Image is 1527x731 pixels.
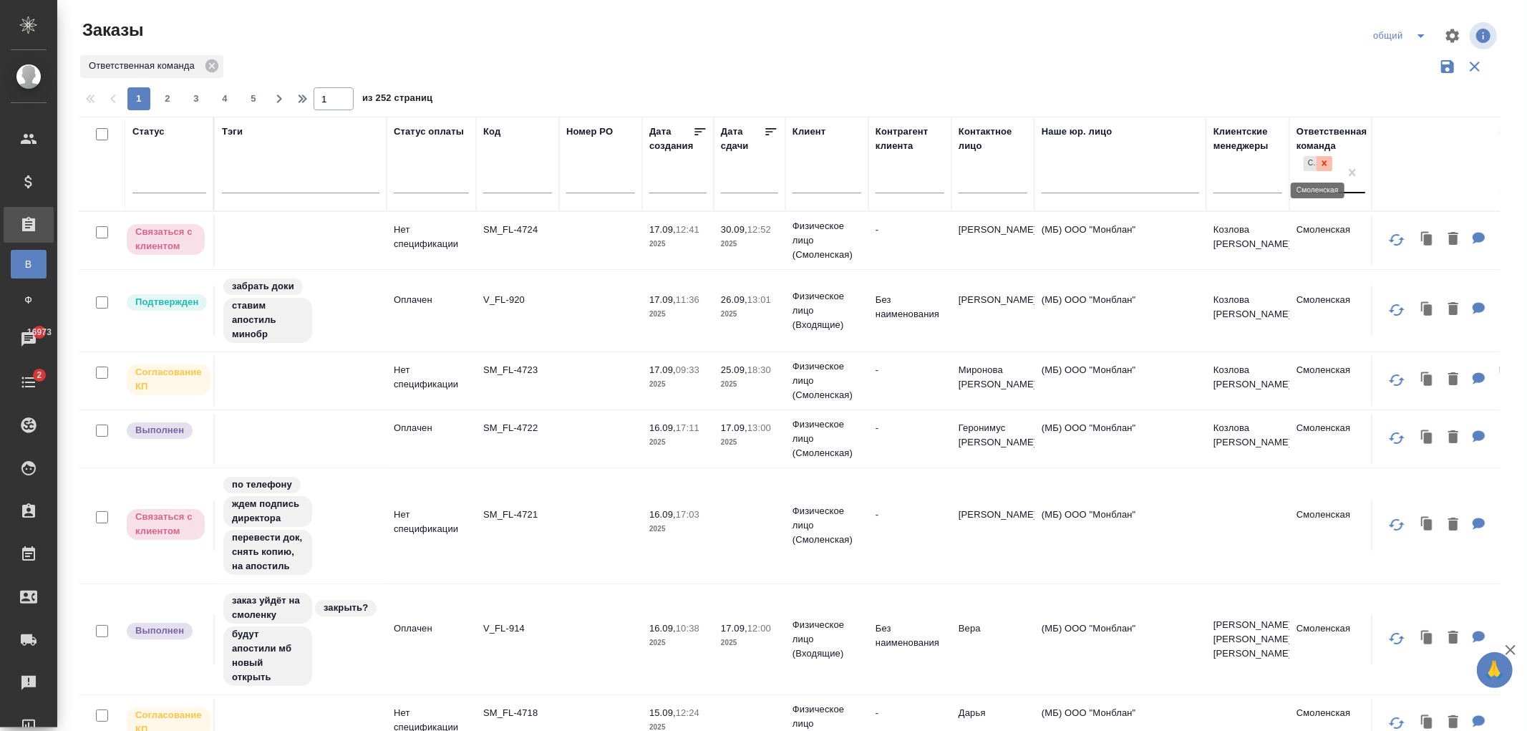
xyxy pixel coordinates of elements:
p: Без наименования [876,293,944,321]
td: Смоленская [1289,216,1372,266]
p: 17.09, [649,224,676,235]
div: Выставляет КМ после уточнения всех необходимых деталей и получения согласия клиента на запуск. С ... [125,293,206,312]
div: Выставляет ПМ после сдачи и проведения начислений. Последний этап для ПМа [125,421,206,440]
a: 2 [4,364,54,400]
span: Посмотреть информацию [1470,22,1500,49]
span: 3 [185,92,208,106]
p: будут апостили мб новый открыть [232,627,304,684]
a: Ф [11,286,47,314]
p: Согласование КП [135,365,202,394]
p: V_FL-920 [483,293,552,307]
p: Без наименования [876,621,944,650]
p: 18:30 [747,364,771,375]
td: Оплачен [387,414,476,464]
button: 4 [213,87,236,110]
button: Клонировать [1414,423,1441,452]
td: Козлова [PERSON_NAME] [1206,414,1289,464]
p: Физическое лицо (Смоленская) [792,504,861,547]
span: 16973 [19,325,60,339]
button: Обновить [1380,421,1414,455]
p: 2025 [721,237,778,251]
div: Код [483,125,500,139]
div: Тэги [222,125,243,139]
p: SM_FL-4722 [483,421,552,435]
p: по телефону [232,478,292,492]
td: Геронимус [PERSON_NAME] [951,414,1034,464]
button: Обновить [1380,293,1414,327]
button: Клонировать [1414,624,1441,653]
p: 2025 [649,377,707,392]
span: Заказы [79,19,143,42]
p: Связаться с клиентом [135,225,196,253]
span: 5 [242,92,265,106]
td: (МБ) ООО "Монблан" [1034,500,1206,551]
p: SM_FL-4723 [483,363,552,377]
p: Физическое лицо (Смоленская) [792,359,861,402]
div: Наше юр. лицо [1042,125,1112,139]
button: Сбросить фильтры [1461,53,1488,80]
p: 2025 [721,307,778,321]
p: Физическое лицо (Смоленская) [792,219,861,262]
p: SM_FL-4721 [483,508,552,522]
td: Смоленская [1289,286,1372,336]
button: Обновить [1380,363,1414,397]
td: Козлова [PERSON_NAME] [1206,286,1289,336]
button: Удалить [1441,295,1465,324]
p: 30.09, [721,224,747,235]
td: (МБ) ООО "Монблан" [1034,356,1206,406]
span: Ф [18,293,39,307]
button: Обновить [1380,223,1414,257]
p: 11:36 [676,294,699,305]
p: - [876,706,944,720]
div: Дата создания [649,125,693,153]
td: (МБ) ООО "Монблан" [1034,414,1206,464]
p: 17:11 [676,422,699,433]
span: 2 [28,368,50,382]
td: [PERSON_NAME] [951,500,1034,551]
td: Козлова [PERSON_NAME] [1206,216,1289,266]
button: Для КМ: от КВ Перевод на английский язык с нотариальным заверением Апостиль на переведенные копии... [1465,365,1493,394]
button: Сохранить фильтры [1434,53,1461,80]
div: Статус [132,125,165,139]
p: забрать доки [232,279,294,294]
p: Выполнен [135,624,184,638]
button: Удалить [1441,225,1465,254]
button: Клонировать [1414,225,1441,254]
button: 3 [185,87,208,110]
p: ждем подпись директора [232,497,304,526]
p: 17.09, [721,422,747,433]
p: 2025 [721,435,778,450]
button: Для КМ: от КВ апостиль на оригинал диплома [1465,225,1493,254]
td: (МБ) ООО "Монблан" [1034,614,1206,664]
button: 5 [242,87,265,110]
p: перевести док, снять копию, на апостиль [232,531,304,573]
span: 🙏 [1483,655,1507,685]
td: Смоленская [1289,614,1372,664]
button: Клонировать [1414,295,1441,324]
button: 2 [156,87,179,110]
div: Дата сдачи [721,125,764,153]
p: Физическое лицо (Смоленская) [792,417,861,460]
button: Обновить [1380,621,1414,656]
p: Подтвержден [135,295,198,309]
p: - [876,508,944,522]
div: по телефону, ждем подпись директора, перевести док, снять копию, на апостиль [222,475,379,576]
button: Для КМ: от КВ: апостиль на оригинал диплома и перевод рус-исп, для получения ВНЖ Испании. (офис н... [1465,295,1493,324]
div: Номер PO [566,125,613,139]
div: Клиент [792,125,825,139]
p: Ответственная команда [89,59,200,73]
button: Для КМ: от КВ на русский нотариальное заверение Смоленская клиент делает перевод для дальнейшего ... [1465,624,1493,653]
td: Козлова [PERSON_NAME] [1206,356,1289,406]
td: (МБ) ООО "Монблан" [1034,216,1206,266]
span: В [18,257,39,271]
td: Оплачен [387,286,476,336]
span: 2 [156,92,179,106]
p: 13:00 [747,422,771,433]
td: Смоленская [1289,500,1372,551]
p: 2025 [649,237,707,251]
td: Смоленская [1289,414,1372,464]
td: [PERSON_NAME] [951,216,1034,266]
p: Физическое лицо (Входящие) [792,618,861,661]
p: Физическое лицо (Входящие) [792,289,861,332]
p: 12:41 [676,224,699,235]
